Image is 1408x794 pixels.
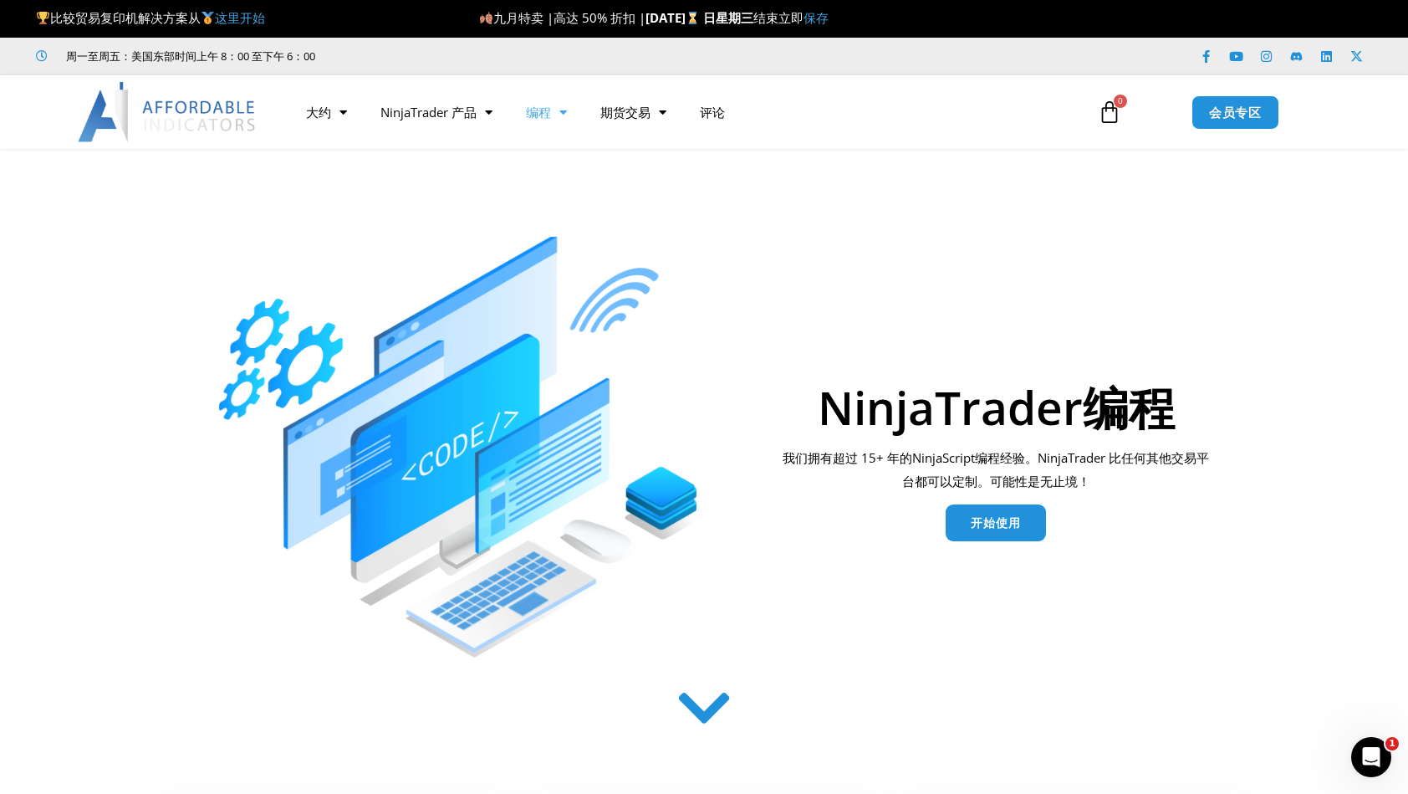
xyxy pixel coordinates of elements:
span: 比较贸易复印机解决方案从 [36,9,265,26]
a: 保存 [803,9,829,26]
font: 九月特卖 |高达 50% 折扣 | [493,9,645,26]
font: 日星期三 [703,9,753,26]
font: 编程 [526,104,551,120]
img: 🏆 [37,12,49,24]
img: programming 1 | Affordable Indicators – NinjaTrader [219,237,703,658]
span: 编程经验。NinjaTrader 比任何其他交易平台都可以定制。可能性是无止境！ [902,449,1210,489]
nav: 菜单 [289,93,1079,131]
img: ⌛ [686,12,699,24]
span: 开始使用 [971,517,1021,529]
span: 0 [1114,95,1127,108]
font: NinjaTrader 产品 [380,104,477,120]
span: NinjaScript [912,449,975,466]
font: 大约 [306,104,331,120]
iframe: Customer reviews powered by Trustpilot [339,48,589,64]
img: 🍂 [480,12,492,24]
span: 会员专区 [1209,106,1263,119]
a: NinjaTrader 产品 [364,93,509,131]
a: 编程 [509,93,584,131]
font: 期货交易 [600,104,650,120]
a: 开始使用 [946,505,1046,541]
h1: NinjaTrader编程 [778,384,1214,430]
img: LogoAI | Affordable Indicators – NinjaTrader [78,82,258,142]
a: 会员专区 [1191,95,1280,130]
span: 1 [1385,737,1399,750]
span: 周一至周五：美国东部时间上午 8：00 至下午 6：00 [62,46,315,66]
a: 0 [1073,88,1146,136]
font: [DATE] [645,9,686,26]
a: 大约 [289,93,364,131]
p: 结束立即 [479,7,1301,30]
a: 这里开始 [215,9,265,26]
a: 评论 [683,93,742,131]
a: 期货交易 [584,93,683,131]
img: 🥇 [202,12,214,24]
div: 我们拥有超过 15+ 年的 [778,447,1214,494]
iframe: Intercom live chat [1351,737,1391,777]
